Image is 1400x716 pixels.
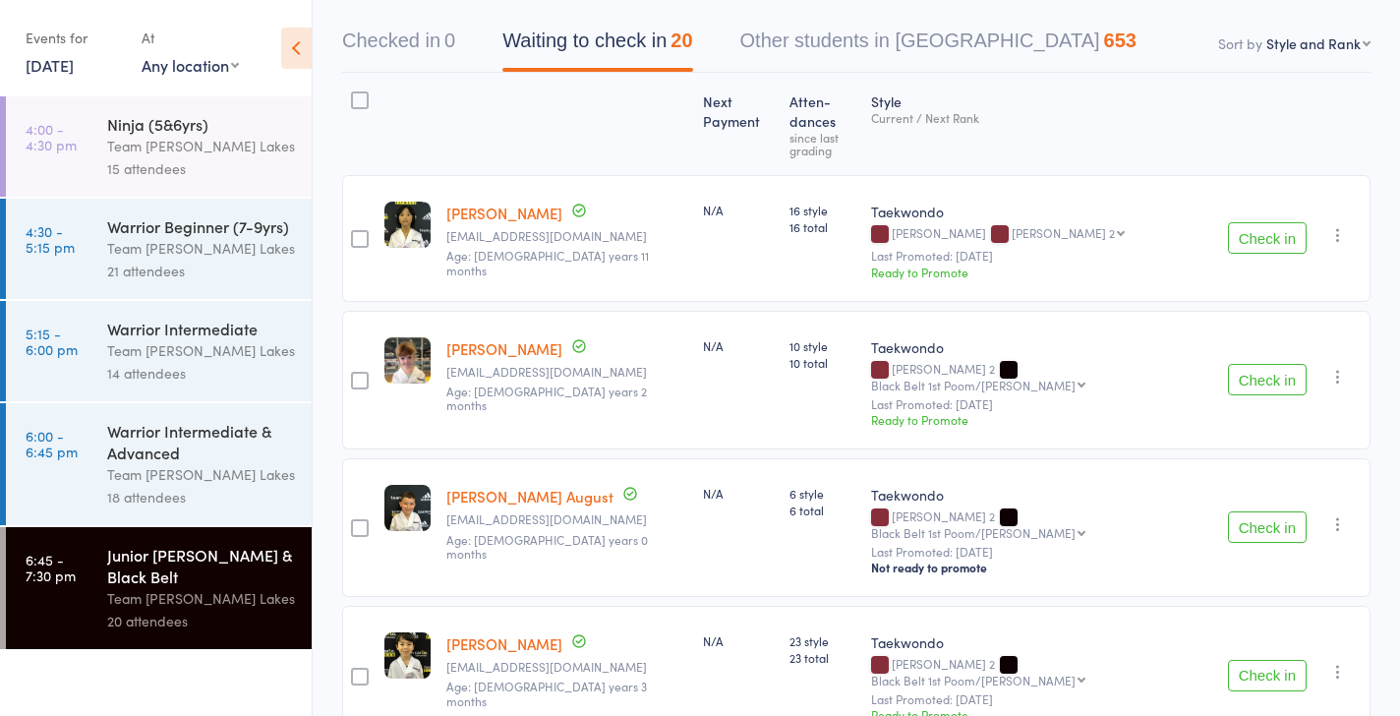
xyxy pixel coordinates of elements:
div: 20 attendees [107,610,295,632]
div: [PERSON_NAME] 2 [871,362,1211,391]
div: Black Belt 1st Poom/[PERSON_NAME] [871,674,1076,686]
a: [PERSON_NAME] August [446,486,613,507]
span: 16 style [789,202,856,218]
small: Last Promoted: [DATE] [871,397,1211,411]
img: image1644015902.png [384,485,431,531]
div: Not ready to promote [871,560,1211,575]
div: Warrior Intermediate & Advanced [107,420,295,463]
div: Next Payment [695,82,782,166]
span: 10 style [789,337,856,354]
small: chefarunrana21@gmail.com [446,229,687,243]
div: Atten­dances [782,82,864,166]
div: N/A [703,485,774,502]
span: 23 total [789,649,856,666]
div: since last grading [789,131,856,156]
div: At [142,22,239,54]
small: meredithbrown83@gmail.com [446,365,687,379]
button: Other students in [GEOGRAPHIC_DATA]653 [740,20,1137,72]
div: N/A [703,632,774,649]
a: 6:00 -6:45 pmWarrior Intermediate & AdvancedTeam [PERSON_NAME] Lakes18 attendees [6,403,312,525]
div: Team [PERSON_NAME] Lakes [107,135,295,157]
div: 21 attendees [107,260,295,282]
div: Warrior Intermediate [107,318,295,339]
span: Age: [DEMOGRAPHIC_DATA] years 3 months [446,678,647,708]
div: 18 attendees [107,486,295,508]
button: Check in [1228,660,1307,691]
div: Taekwondo [871,632,1211,652]
div: [PERSON_NAME] [871,226,1211,243]
div: Team [PERSON_NAME] Lakes [107,463,295,486]
small: Last Promoted: [DATE] [871,545,1211,559]
div: Black Belt 1st Poom/[PERSON_NAME] [871,526,1076,539]
small: paulie46and2@gmail.com [446,660,687,674]
div: Any location [142,54,239,76]
span: Age: [DEMOGRAPHIC_DATA] years 2 months [446,383,647,413]
button: Checked in0 [342,20,455,72]
a: [PERSON_NAME] [446,633,562,654]
div: [PERSON_NAME] 2 [1012,226,1115,239]
time: 4:00 - 4:30 pm [26,121,77,152]
span: 6 style [789,485,856,502]
span: 23 style [789,632,856,649]
span: Age: [DEMOGRAPHIC_DATA] years 11 months [446,247,649,277]
div: Ready to Promote [871,264,1211,280]
div: Ninja (5&6yrs) [107,113,295,135]
span: 6 total [789,502,856,518]
small: Last Promoted: [DATE] [871,692,1211,706]
div: 653 [1104,30,1137,51]
a: 4:30 -5:15 pmWarrior Beginner (7-9yrs)Team [PERSON_NAME] Lakes21 attendees [6,199,312,299]
div: 14 attendees [107,362,295,385]
small: Last Promoted: [DATE] [871,249,1211,263]
div: Style [863,82,1219,166]
span: 16 total [789,218,856,235]
div: Ready to Promote [871,411,1211,428]
a: [DATE] [26,54,74,76]
time: 5:15 - 6:00 pm [26,326,78,357]
button: Check in [1228,511,1307,543]
label: Sort by [1218,33,1262,53]
div: Taekwondo [871,337,1211,357]
small: masonaugust14@icloud.com [446,512,687,526]
img: image1660286303.png [384,202,431,248]
div: Taekwondo [871,485,1211,505]
a: 4:00 -4:30 pmNinja (5&6yrs)Team [PERSON_NAME] Lakes15 attendees [6,96,312,197]
a: [PERSON_NAME] [446,338,562,359]
img: image1544825490.png [384,337,431,384]
div: Team [PERSON_NAME] Lakes [107,339,295,362]
time: 6:45 - 7:30 pm [26,552,76,583]
span: 10 total [789,354,856,371]
div: 20 [671,30,692,51]
div: Junior [PERSON_NAME] & Black Belt [107,544,295,587]
a: 6:45 -7:30 pmJunior [PERSON_NAME] & Black BeltTeam [PERSON_NAME] Lakes20 attendees [6,527,312,649]
div: [PERSON_NAME] 2 [871,509,1211,539]
div: Black Belt 1st Poom/[PERSON_NAME] [871,379,1076,391]
div: Current / Next Rank [871,111,1211,124]
div: Events for [26,22,122,54]
div: N/A [703,337,774,354]
div: Style and Rank [1266,33,1361,53]
div: Team [PERSON_NAME] Lakes [107,237,295,260]
button: Waiting to check in20 [502,20,692,72]
time: 6:00 - 6:45 pm [26,428,78,459]
button: Check in [1228,222,1307,254]
a: [PERSON_NAME] [446,203,562,223]
div: Warrior Beginner (7-9yrs) [107,215,295,237]
button: Check in [1228,364,1307,395]
div: Taekwondo [871,202,1211,221]
span: Age: [DEMOGRAPHIC_DATA] years 0 months [446,531,648,562]
div: Team [PERSON_NAME] Lakes [107,587,295,610]
div: 0 [444,30,455,51]
a: 5:15 -6:00 pmWarrior IntermediateTeam [PERSON_NAME] Lakes14 attendees [6,301,312,401]
time: 4:30 - 5:15 pm [26,223,75,255]
div: 15 attendees [107,157,295,180]
div: N/A [703,202,774,218]
div: [PERSON_NAME] 2 [871,657,1211,686]
img: image1625269192.png [384,632,431,679]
